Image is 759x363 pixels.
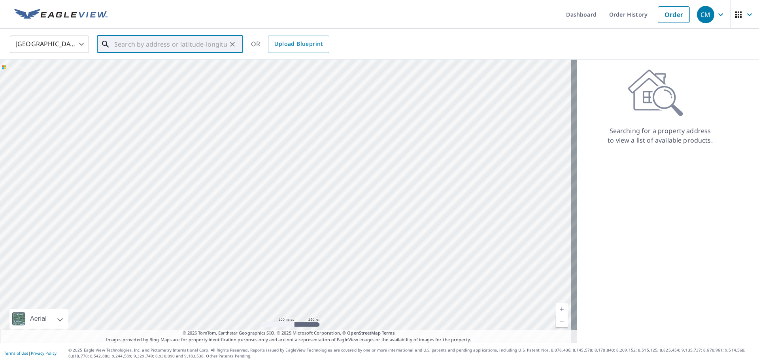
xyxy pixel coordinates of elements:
[382,330,395,336] a: Terms
[227,39,238,50] button: Clear
[347,330,380,336] a: OpenStreetMap
[658,6,690,23] a: Order
[697,6,714,23] div: CM
[10,33,89,55] div: [GEOGRAPHIC_DATA]
[31,350,57,356] a: Privacy Policy
[183,330,395,337] span: © 2025 TomTom, Earthstar Geographics SIO, © 2025 Microsoft Corporation, ©
[9,309,68,329] div: Aerial
[14,9,108,21] img: EV Logo
[556,315,568,327] a: Current Level 5, Zoom Out
[4,351,57,355] p: |
[556,303,568,315] a: Current Level 5, Zoom In
[68,347,755,359] p: © 2025 Eagle View Technologies, Inc. and Pictometry International Corp. All Rights Reserved. Repo...
[607,126,713,145] p: Searching for a property address to view a list of available products.
[268,36,329,53] a: Upload Blueprint
[251,36,329,53] div: OR
[274,39,323,49] span: Upload Blueprint
[28,309,49,329] div: Aerial
[114,33,227,55] input: Search by address or latitude-longitude
[4,350,28,356] a: Terms of Use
